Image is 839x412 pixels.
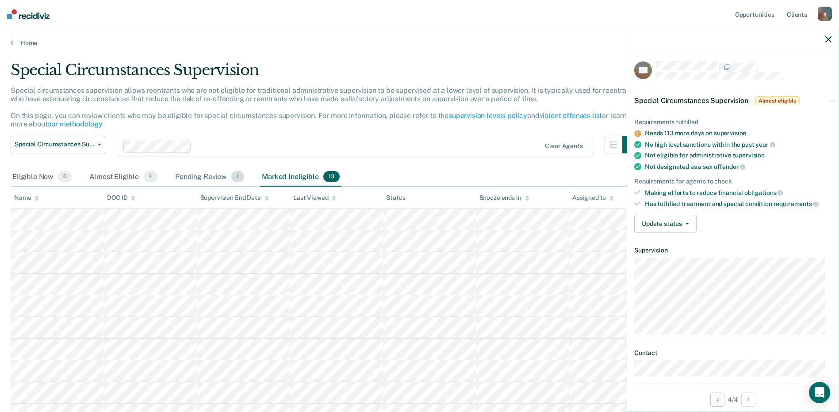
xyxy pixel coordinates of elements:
[143,171,157,183] span: 4
[634,96,748,105] span: Special Circumstances Supervision
[14,194,39,202] div: Name
[323,171,340,183] span: 13
[774,200,819,207] span: requirements
[710,393,724,407] button: Previous Opportunity
[634,118,831,126] div: Requirements fulfilled
[755,141,775,148] span: year
[627,87,839,115] div: Special Circumstances SupervisionAlmost eligible
[15,141,94,148] span: Special Circumstances Supervision
[645,141,831,149] div: No high level sanctions within the past
[634,178,831,185] div: Requirements for agents to check
[744,189,783,196] span: obligations
[47,120,102,128] a: our methodology
[732,152,765,159] span: supervision
[809,382,830,403] div: Open Intercom Messenger
[200,194,269,202] div: Supervision End Date
[173,168,246,187] div: Pending Review
[11,168,73,187] div: Eligible Now
[755,96,800,105] span: Almost eligible
[645,189,831,197] div: Making efforts to reduce financial
[714,163,746,170] span: offender
[645,152,831,159] div: Not eligible for administrative
[572,194,614,202] div: Assigned to
[11,61,640,86] div: Special Circumstances Supervision
[645,130,831,137] div: Needs 113 more days on supervision
[627,388,839,411] div: 4 / 4
[634,349,831,357] dt: Contact
[634,215,697,233] button: Update status
[479,194,529,202] div: Snooze ends in
[88,168,159,187] div: Almost Eligible
[634,247,831,254] dt: Supervision
[741,393,755,407] button: Next Opportunity
[818,7,832,21] div: g
[11,39,828,47] a: Home
[645,200,831,208] div: Has fulfilled treatment and special condition
[11,86,636,129] p: Special circumstances supervision allows reentrants who are not eligible for traditional administ...
[386,194,405,202] div: Status
[645,163,831,171] div: Not designated as a sex
[260,168,341,187] div: Marked Ineligible
[448,111,527,120] a: supervision levels policy
[293,194,336,202] div: Last Viewed
[107,194,135,202] div: DOC ID
[545,142,582,150] div: Clear agents
[7,9,50,19] img: Recidiviz
[231,171,244,183] span: 1
[540,111,602,120] a: violent offenses list
[58,171,72,183] span: 0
